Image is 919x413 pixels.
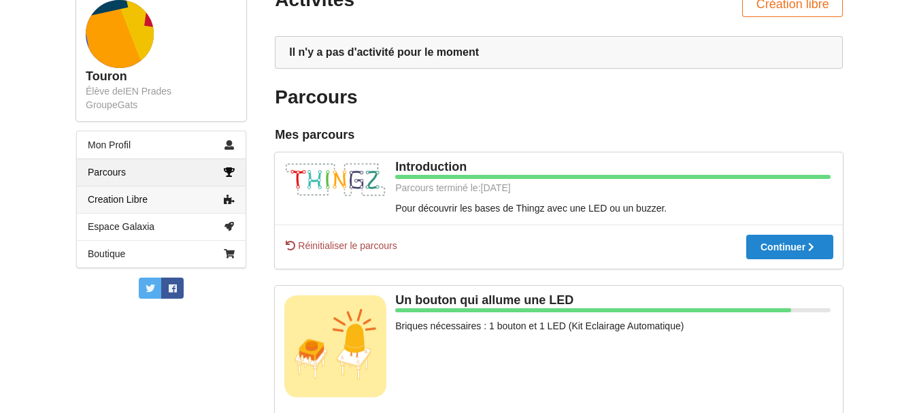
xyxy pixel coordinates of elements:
[284,319,833,333] div: Briques nécessaires : 1 bouton et 1 LED (Kit Eclairage Automatique)
[284,181,831,195] div: Parcours terminé le: [DATE]
[275,85,549,110] div: Parcours
[275,127,843,143] div: Mes parcours
[284,162,386,198] img: thingz_logo.png
[86,69,237,84] div: Touron
[77,186,246,213] a: Creation Libre
[284,295,386,397] img: bouton_led.jpg
[77,159,246,186] a: Parcours
[77,240,246,267] a: Boutique
[284,201,833,215] div: Pour découvrir les bases de Thingz avec une LED ou un buzzer.
[761,242,819,252] div: Continuer
[86,84,237,98] div: Élève de IEN Prades
[86,98,237,112] div: Groupe Gats
[284,159,833,175] div: Introduction
[284,293,833,308] div: Un bouton qui allume une LED
[289,46,829,59] div: Il n'y a pas d'activité pour le moment
[284,239,397,252] span: Réinitialiser le parcours
[746,235,833,259] button: Continuer
[77,131,246,159] a: Mon Profil
[77,213,246,240] a: Espace Galaxia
